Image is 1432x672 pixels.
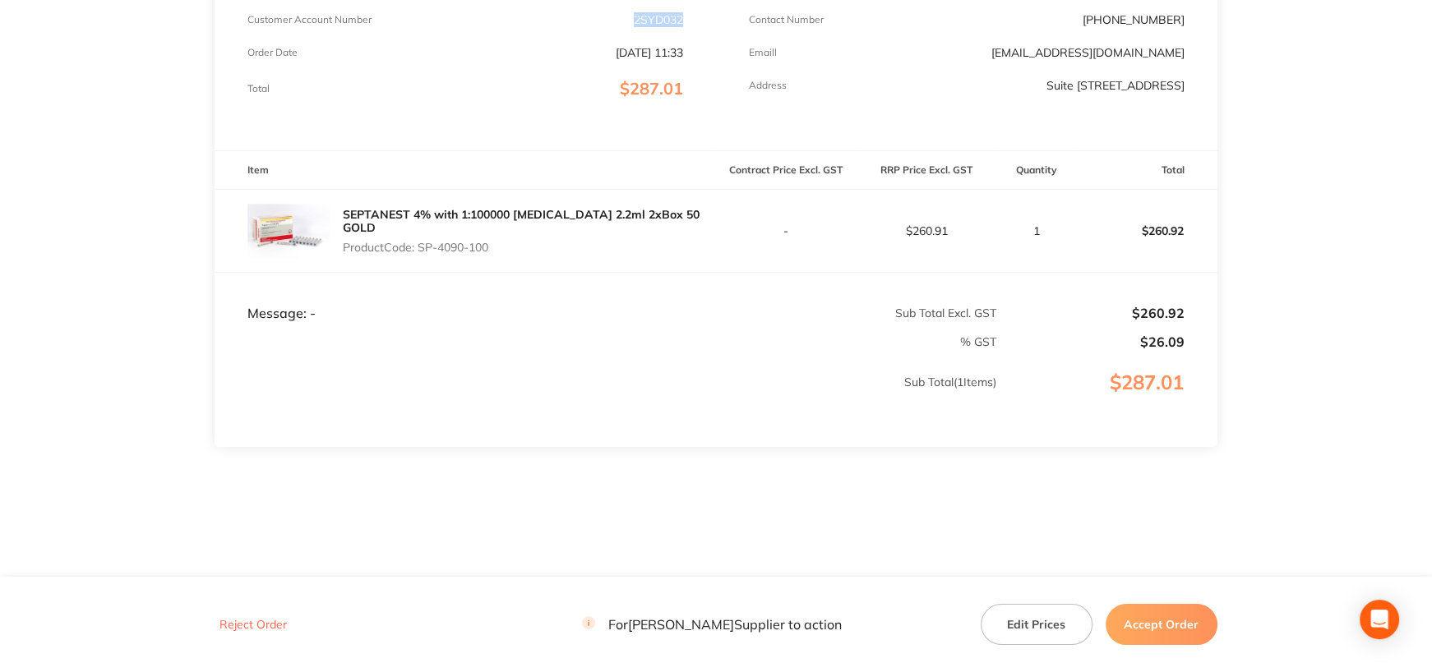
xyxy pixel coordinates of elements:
p: Customer Account Number [247,14,372,25]
button: Accept Order [1106,604,1217,645]
p: [PHONE_NUMBER] [1083,13,1185,26]
p: - [717,224,856,237]
p: [DATE] 11:33 [616,46,683,59]
th: Contract Price Excl. GST [716,151,857,190]
a: SEPTANEST 4% with 1:100000 [MEDICAL_DATA] 2.2ml 2xBox 50 GOLD [343,207,700,235]
p: $260.91 [857,224,996,237]
p: Product Code: SP-4090-100 [343,241,716,254]
p: $260.92 [1078,211,1217,251]
th: Quantity [996,151,1077,190]
button: Reject Order [215,618,292,633]
th: Item [215,151,716,190]
p: Emaill [749,47,777,58]
p: $26.09 [997,334,1184,349]
p: $260.92 [997,306,1184,320]
p: Contact Number [749,14,824,25]
th: Total [1077,151,1217,190]
p: 1 [997,224,1076,237]
p: Sub Total Excl. GST [717,306,995,320]
span: $287.01 [620,78,683,99]
p: Sub Total ( 1 Items) [215,375,995,421]
td: Message: - [215,272,716,321]
p: 2SYD032 [634,13,683,26]
div: Open Intercom Messenger [1360,600,1399,639]
p: Order Date [247,47,298,58]
img: aHJ3c2p2ZQ [247,190,330,272]
a: [EMAIL_ADDRESS][DOMAIN_NAME] [991,45,1185,60]
th: RRP Price Excl. GST [857,151,997,190]
p: For [PERSON_NAME] Supplier to action [582,617,842,633]
button: Edit Prices [981,604,1092,645]
p: Total [247,83,270,94]
p: Address [749,80,787,91]
p: $287.01 [997,371,1216,427]
p: % GST [215,335,995,348]
p: Suite [STREET_ADDRESS] [1046,79,1185,92]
